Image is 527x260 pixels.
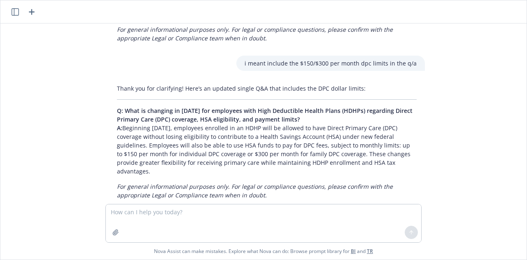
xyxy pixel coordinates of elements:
a: BI [351,248,356,255]
p: Beginning [DATE], employees enrolled in an HDHP will be allowed to have Direct Primary Care (DPC)... [117,106,417,176]
em: For general informational purposes only. For legal or compliance questions, please confirm with t... [117,183,393,199]
p: Thank you for clarifying! Here’s an updated single Q&A that includes the DPC dollar limits: [117,84,417,93]
a: TR [367,248,373,255]
span: A: [117,124,122,132]
em: For general informational purposes only. For legal or compliance questions, please confirm with t... [117,26,393,42]
span: Nova Assist can make mistakes. Explore what Nova can do: Browse prompt library for and [154,243,373,260]
span: Q: What is changing in [DATE] for employees with High Deductible Health Plans (HDHPs) regarding D... [117,107,413,123]
p: i meant include the $150/$300 per month dpc limits in the q/a [245,59,417,68]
